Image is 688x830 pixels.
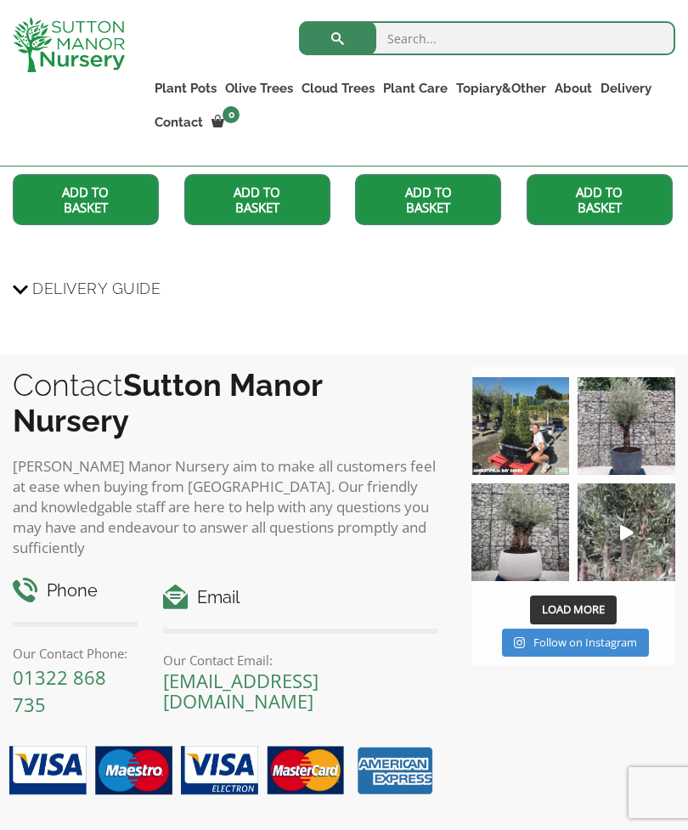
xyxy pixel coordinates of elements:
a: Plant Pots [150,76,221,100]
a: Add to basket: “The Capri Pot 50 Colour Terracotta” [355,174,501,225]
a: Delivery [596,76,656,100]
svg: Instagram [514,636,525,649]
span: Follow on Instagram [533,635,637,650]
span: Delivery Guide [32,273,161,304]
a: About [550,76,596,100]
b: Sutton Manor Nursery [13,367,322,438]
a: Topiary&Other [452,76,550,100]
h4: Email [163,584,437,611]
a: Olive Trees [221,76,297,100]
img: Our elegant & picturesque Angustifolia Cones are an exquisite addition to your Bay Tree collectio... [471,377,569,475]
svg: Play [620,525,634,540]
h4: Phone [13,578,138,604]
input: Search... [299,21,675,55]
span: 0 [223,106,240,123]
h2: Contact [13,367,437,438]
img: Check out this beauty we potted at our nursery today ❤️‍🔥 A huge, ancient gnarled Olive tree plan... [471,483,569,581]
a: Play [578,483,675,581]
a: Instagram Follow on Instagram [502,629,649,658]
a: 01322 868 735 [13,664,106,717]
a: Add to basket: “The Capri Pot 50 Colour Grey Stone” [13,174,159,225]
a: Add to basket: “The Capri Pot 50 Colour Clay” [527,174,673,225]
a: 0 [207,110,245,134]
button: Load More [530,596,617,624]
a: Contact [150,110,207,134]
img: New arrivals Monday morning of beautiful olive trees 🤩🤩 The weather is beautiful this summer, gre... [578,483,675,581]
a: Plant Care [379,76,452,100]
span: Load More [542,601,605,617]
a: Add to basket: “The Capri Pot 50 Colour Charcoal” [184,174,330,225]
p: Our Contact Email: [163,650,437,670]
img: A beautiful multi-stem Spanish Olive tree potted in our luxurious fibre clay pots 😍😍 [578,377,675,475]
p: [PERSON_NAME] Manor Nursery aim to make all customers feel at ease when buying from [GEOGRAPHIC_D... [13,456,437,558]
a: Cloud Trees [297,76,379,100]
img: logo [13,17,125,72]
a: [EMAIL_ADDRESS][DOMAIN_NAME] [163,668,319,714]
p: Our Contact Phone: [13,643,138,663]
